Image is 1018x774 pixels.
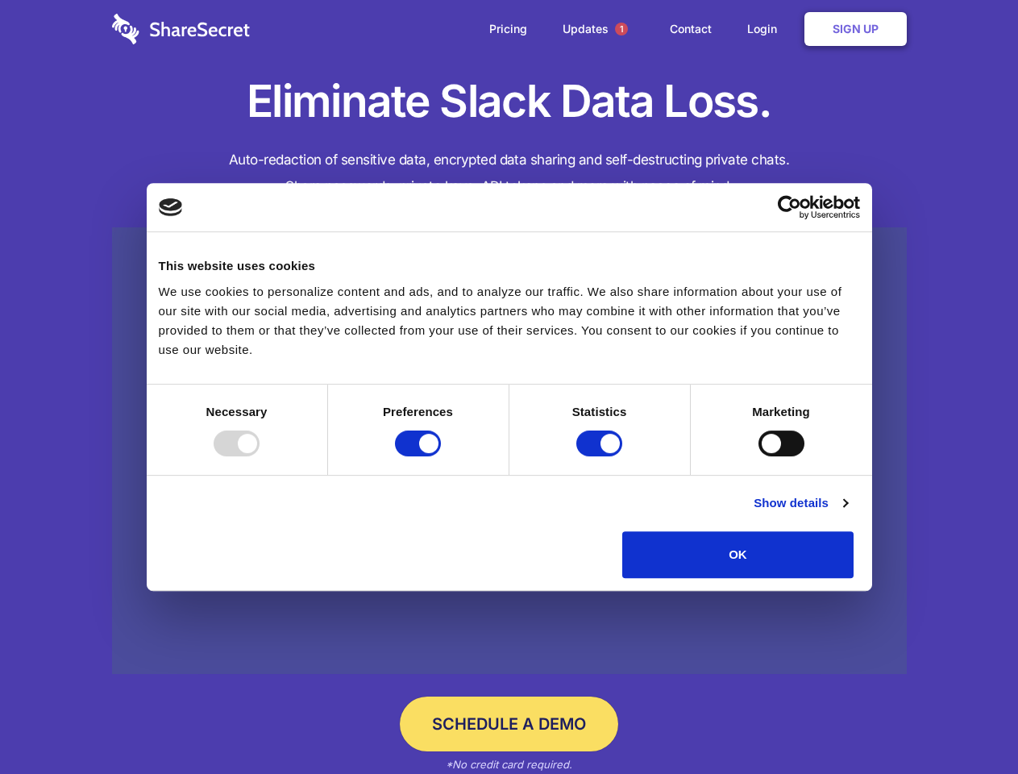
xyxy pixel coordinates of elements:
strong: Preferences [383,405,453,418]
div: We use cookies to personalize content and ads, and to analyze our traffic. We also share informat... [159,282,860,360]
a: Wistia video thumbnail [112,227,907,675]
img: logo [159,198,183,216]
h1: Eliminate Slack Data Loss. [112,73,907,131]
strong: Necessary [206,405,268,418]
span: 1 [615,23,628,35]
a: Login [731,4,801,54]
a: Pricing [473,4,543,54]
div: This website uses cookies [159,256,860,276]
button: OK [622,531,854,578]
img: logo-wordmark-white-trans-d4663122ce5f474addd5e946df7df03e33cb6a1c49d2221995e7729f52c070b2.svg [112,14,250,44]
strong: Statistics [572,405,627,418]
a: Contact [654,4,728,54]
a: Schedule a Demo [400,697,618,751]
strong: Marketing [752,405,810,418]
em: *No credit card required. [446,758,572,771]
a: Show details [754,493,847,513]
h4: Auto-redaction of sensitive data, encrypted data sharing and self-destructing private chats. Shar... [112,147,907,200]
a: Sign Up [804,12,907,46]
a: Usercentrics Cookiebot - opens in a new window [719,195,860,219]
